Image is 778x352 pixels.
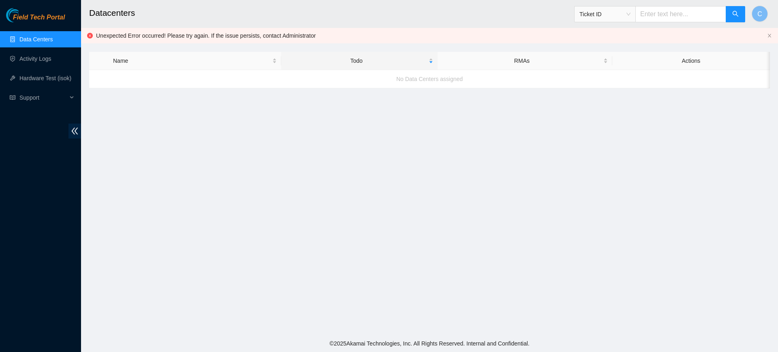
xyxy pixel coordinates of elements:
[19,36,53,43] a: Data Centers
[579,8,631,20] span: Ticket ID
[81,335,778,352] footer: © 2025 Akamai Technologies, Inc. All Rights Reserved. Internal and Confidential.
[19,55,51,62] a: Activity Logs
[612,52,770,70] th: Actions
[752,6,768,22] button: C
[6,8,41,22] img: Akamai Technologies
[635,6,726,22] input: Enter text here...
[19,90,67,106] span: Support
[6,15,65,25] a: Akamai TechnologiesField Tech Portal
[10,95,15,100] span: read
[96,31,764,40] div: Unexpected Error occurred! Please try again. If the issue persists, contact Administrator
[89,68,770,90] div: No Data Centers assigned
[87,33,93,38] span: close-circle
[68,124,81,139] span: double-left
[757,9,762,19] span: C
[767,33,772,38] button: close
[13,14,65,21] span: Field Tech Portal
[19,75,71,81] a: Hardware Test (isok)
[732,11,739,18] span: search
[726,6,745,22] button: search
